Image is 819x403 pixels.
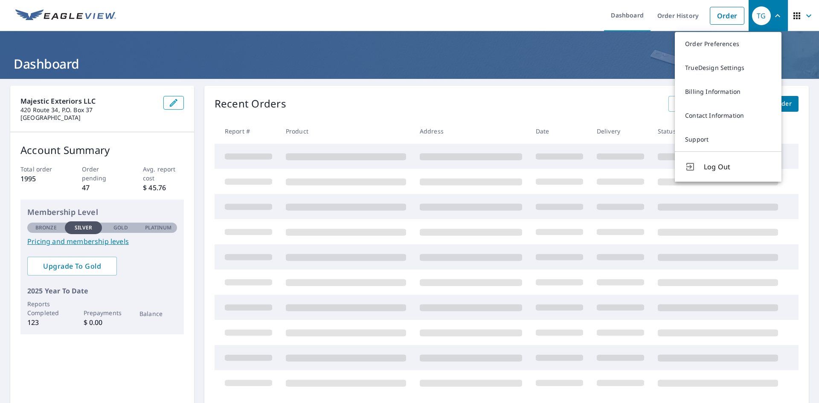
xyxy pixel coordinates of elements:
[413,119,529,144] th: Address
[27,257,117,275] a: Upgrade To Gold
[27,206,177,218] p: Membership Level
[20,114,157,122] p: [GEOGRAPHIC_DATA]
[675,32,781,56] a: Order Preferences
[675,56,781,80] a: TrueDesign Settings
[139,309,177,318] p: Balance
[35,224,57,232] p: Bronze
[34,261,110,271] span: Upgrade To Gold
[75,224,93,232] p: Silver
[20,106,157,114] p: 420 Route 34, P.O. Box 37
[10,55,809,72] h1: Dashboard
[145,224,172,232] p: Platinum
[20,142,184,158] p: Account Summary
[752,6,771,25] div: TG
[590,119,651,144] th: Delivery
[143,183,184,193] p: $ 45.76
[113,224,128,232] p: Gold
[20,165,61,174] p: Total order
[215,119,279,144] th: Report #
[84,308,121,317] p: Prepayments
[27,286,177,296] p: 2025 Year To Date
[84,317,121,328] p: $ 0.00
[82,183,123,193] p: 47
[710,7,744,25] a: Order
[675,151,781,182] button: Log Out
[215,96,286,112] p: Recent Orders
[143,165,184,183] p: Avg. report cost
[27,299,65,317] p: Reports Completed
[651,119,785,144] th: Status
[675,104,781,128] a: Contact Information
[27,236,177,246] a: Pricing and membership levels
[279,119,413,144] th: Product
[675,80,781,104] a: Billing Information
[704,162,771,172] span: Log Out
[82,165,123,183] p: Order pending
[529,119,590,144] th: Date
[20,174,61,184] p: 1995
[20,96,157,106] p: Majestic Exteriors LLC
[668,96,729,112] a: View All Orders
[15,9,116,22] img: EV Logo
[27,317,65,328] p: 123
[675,128,781,151] a: Support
